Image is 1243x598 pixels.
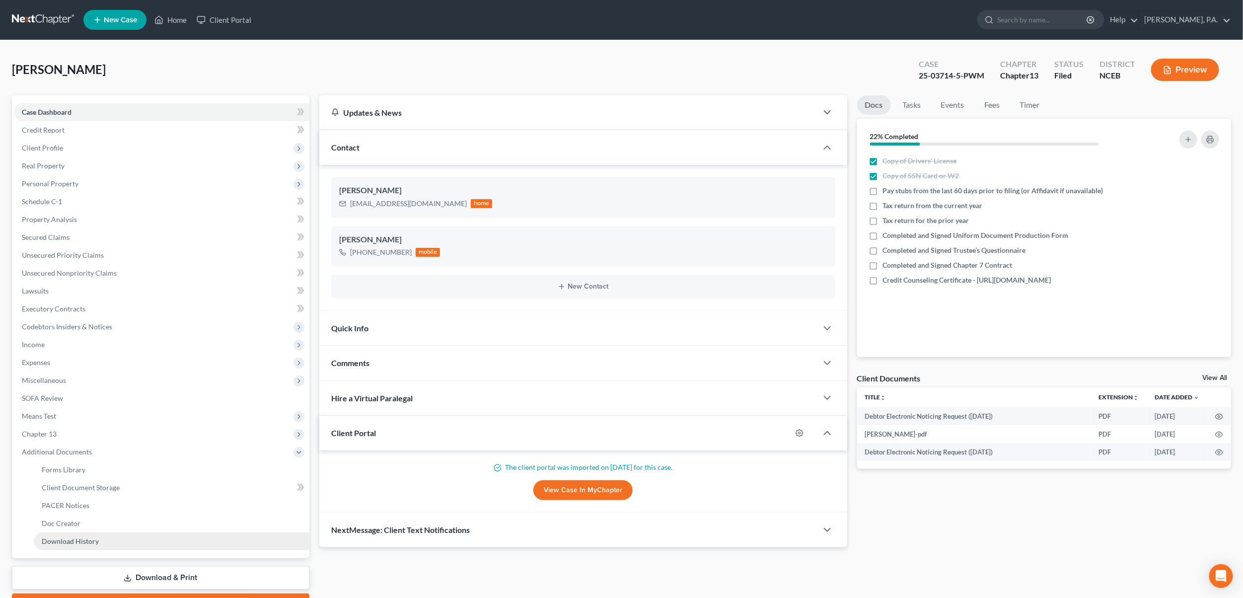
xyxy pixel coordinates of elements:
a: Lawsuits [14,282,309,300]
span: Property Analysis [22,215,77,224]
span: SOFA Review [22,394,63,402]
div: [PERSON_NAME] [339,185,827,197]
div: Open Intercom Messenger [1209,564,1233,588]
span: Credit Counseling Certificate - [URL][DOMAIN_NAME] [883,275,1051,285]
span: Copy of Drivers’ License [883,156,957,166]
span: Pay stubs from the last 60 days prior to filing (or Affidavit if unavailable) [883,186,1103,196]
a: Credit Report [14,121,309,139]
span: Lawsuits [22,287,49,295]
span: Real Property [22,161,65,170]
a: PACER Notices [34,497,309,515]
span: Hire a Virtual Paralegal [331,393,413,403]
span: Means Test [22,412,56,420]
span: Chapter 13 [22,430,57,438]
div: Client Documents [857,373,921,383]
span: Unsecured Priority Claims [22,251,104,259]
a: Executory Contracts [14,300,309,318]
a: Help [1105,11,1138,29]
td: Debtor Electronic Noticing Request ([DATE]) [857,443,1091,461]
a: Home [149,11,192,29]
span: Case Dashboard [22,108,72,116]
p: The client portal was imported on [DATE] for this case. [331,462,835,472]
span: Personal Property [22,179,78,188]
i: unfold_more [1133,395,1139,401]
span: NextMessage: Client Text Notifications [331,525,470,534]
a: Case Dashboard [14,103,309,121]
td: [DATE] [1147,425,1207,443]
div: [EMAIL_ADDRESS][DOMAIN_NAME] [350,199,467,209]
a: View Case in MyChapter [533,480,633,500]
a: Fees [976,95,1008,115]
a: Tasks [895,95,929,115]
span: Tax return from the current year [883,201,983,211]
a: Timer [1012,95,1048,115]
div: Status [1054,59,1084,70]
a: [PERSON_NAME], P.A. [1139,11,1231,29]
button: Preview [1151,59,1219,81]
div: Chapter [1000,70,1038,81]
span: Completed and Signed Uniform Document Production Form [883,230,1069,240]
span: PACER Notices [42,501,89,510]
span: Additional Documents [22,448,92,456]
i: unfold_more [880,395,886,401]
span: Client Portal [331,428,376,438]
div: [PHONE_NUMBER] [350,247,412,257]
a: Unsecured Nonpriority Claims [14,264,309,282]
span: Doc Creator [42,519,80,527]
div: NCEB [1099,70,1135,81]
div: District [1099,59,1135,70]
span: Expenses [22,358,50,367]
span: Contact [331,143,360,152]
a: Docs [857,95,891,115]
span: Download History [42,537,99,545]
td: [DATE] [1147,407,1207,425]
a: Download History [34,532,309,550]
a: Titleunfold_more [865,393,886,401]
span: Copy of SSN Card or W2 [883,171,959,181]
span: Codebtors Insiders & Notices [22,322,112,331]
span: [PERSON_NAME] [12,62,106,76]
div: [PERSON_NAME] [339,234,827,246]
span: Quick Info [331,323,368,333]
a: Download & Print [12,566,309,590]
td: [DATE] [1147,443,1207,461]
span: Completed and Signed Trustee’s Questionnaire [883,245,1026,255]
td: [PERSON_NAME]-pdf [857,425,1091,443]
a: Secured Claims [14,228,309,246]
div: home [471,199,493,208]
span: Forms Library [42,465,85,474]
span: Tax return for the prior year [883,216,969,225]
a: Schedule C-1 [14,193,309,211]
i: expand_more [1193,395,1199,401]
a: Events [933,95,972,115]
a: Date Added expand_more [1155,393,1199,401]
div: 25-03714-5-PWM [919,70,984,81]
div: Filed [1054,70,1084,81]
td: PDF [1091,443,1147,461]
a: Property Analysis [14,211,309,228]
a: Doc Creator [34,515,309,532]
td: PDF [1091,407,1147,425]
a: Unsecured Priority Claims [14,246,309,264]
span: New Case [104,16,137,24]
a: Extensionunfold_more [1098,393,1139,401]
div: Case [919,59,984,70]
span: 13 [1029,71,1038,80]
span: Completed and Signed Chapter 7 Contract [883,260,1013,270]
span: Comments [331,358,369,368]
td: Debtor Electronic Noticing Request ([DATE]) [857,407,1091,425]
button: New Contact [339,283,827,291]
input: Search by name... [997,10,1088,29]
td: PDF [1091,425,1147,443]
span: Credit Report [22,126,65,134]
span: Schedule C-1 [22,197,62,206]
div: Chapter [1000,59,1038,70]
span: Income [22,340,45,349]
a: Client Portal [192,11,256,29]
div: mobile [416,248,440,257]
span: Secured Claims [22,233,70,241]
span: Client Document Storage [42,483,120,492]
a: SOFA Review [14,389,309,407]
span: Executory Contracts [22,304,85,313]
a: Forms Library [34,461,309,479]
